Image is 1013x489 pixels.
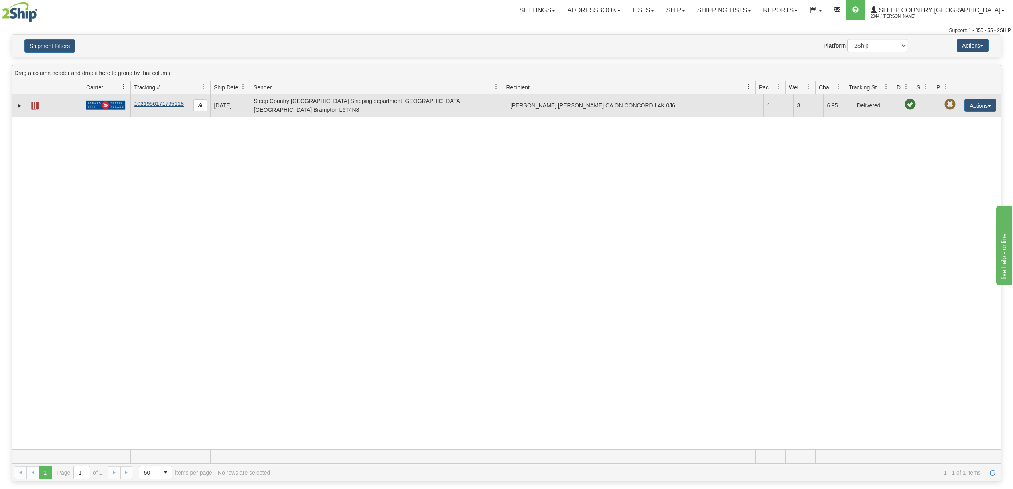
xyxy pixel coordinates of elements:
[877,7,1001,14] span: Sleep Country [GEOGRAPHIC_DATA]
[660,0,691,20] a: Ship
[218,469,270,476] div: No rows are selected
[74,466,90,479] input: Page 1
[24,39,75,53] button: Shipment Filters
[489,80,503,94] a: Sender filter column settings
[6,5,74,14] div: live help - online
[2,2,37,22] img: logo2044.jpg
[742,80,755,94] a: Recipient filter column settings
[506,83,530,91] span: Recipient
[507,94,764,117] td: [PERSON_NAME] [PERSON_NAME] CA ON CONCORD L4K 0J6
[254,83,272,91] span: Sender
[193,99,207,111] button: Copy to clipboard
[957,39,989,52] button: Actions
[757,0,804,20] a: Reports
[117,80,130,94] a: Carrier filter column settings
[819,83,836,91] span: Charge
[513,0,561,20] a: Settings
[986,466,999,479] a: Refresh
[561,0,627,20] a: Addressbook
[134,101,184,107] a: 1021956171795118
[236,80,250,94] a: Ship Date filter column settings
[627,0,660,20] a: Lists
[823,42,846,49] label: Platform
[871,12,930,20] span: 2044 / [PERSON_NAME]
[832,80,845,94] a: Charge filter column settings
[759,83,776,91] span: Packages
[802,80,815,94] a: Weight filter column settings
[919,80,933,94] a: Shipment Issues filter column settings
[793,94,823,117] td: 3
[16,102,24,110] a: Expand
[86,83,103,91] span: Carrier
[865,0,1011,20] a: Sleep Country [GEOGRAPHIC_DATA] 2044 / [PERSON_NAME]
[939,80,953,94] a: Pickup Status filter column settings
[144,469,154,477] span: 50
[86,100,125,110] img: 20 - Canada Post
[134,83,160,91] span: Tracking #
[12,65,1001,81] div: grid grouping header
[995,204,1012,285] iframe: chat widget
[897,83,903,91] span: Delivery Status
[849,83,883,91] span: Tracking Status
[936,83,943,91] span: Pickup Status
[789,83,806,91] span: Weight
[899,80,913,94] a: Delivery Status filter column settings
[210,94,250,117] td: [DATE]
[250,94,507,117] td: Sleep Country [GEOGRAPHIC_DATA] Shipping department [GEOGRAPHIC_DATA] [GEOGRAPHIC_DATA] Brampton ...
[139,466,212,479] span: items per page
[879,80,893,94] a: Tracking Status filter column settings
[159,466,172,479] span: select
[214,83,238,91] span: Ship Date
[772,80,785,94] a: Packages filter column settings
[691,0,757,20] a: Shipping lists
[916,83,923,91] span: Shipment Issues
[197,80,210,94] a: Tracking # filter column settings
[763,94,793,117] td: 1
[39,466,51,479] span: Page 1
[905,99,916,110] span: On time
[944,99,956,110] span: Pickup Not Assigned
[853,94,901,117] td: Delivered
[139,466,172,479] span: Page sizes drop down
[2,27,1011,34] div: Support: 1 - 855 - 55 - 2SHIP
[31,99,39,111] a: Label
[57,466,102,479] span: Page of 1
[276,469,981,476] span: 1 - 1 of 1 items
[964,99,996,112] button: Actions
[823,94,853,117] td: 6.95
